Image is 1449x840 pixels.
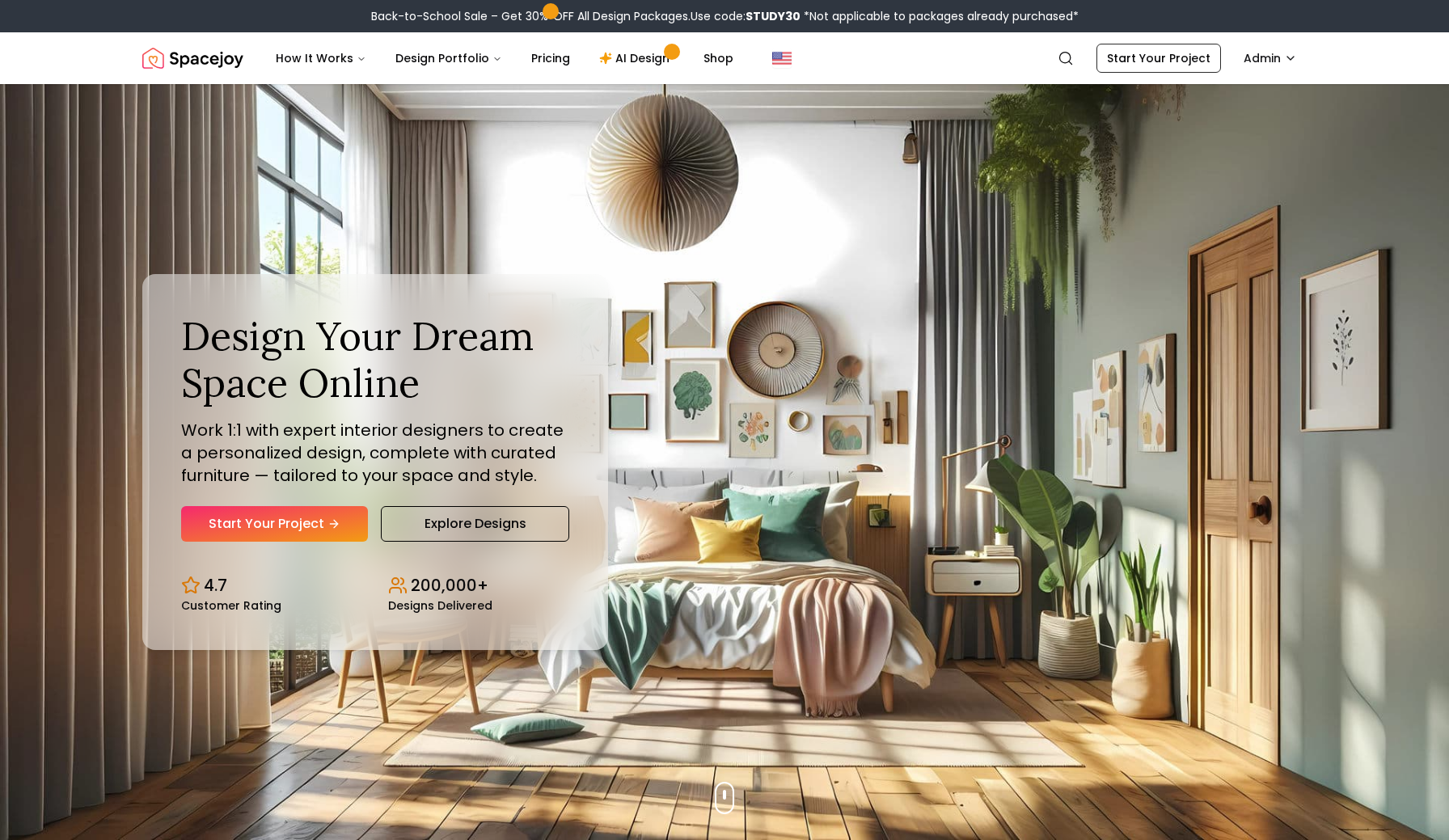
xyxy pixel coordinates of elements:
div: Design stats [181,561,569,611]
nav: Global [142,32,1307,84]
p: 4.7 [204,574,227,597]
button: How It Works [263,42,379,74]
span: *Not applicable to packages already purchased* [801,8,1079,24]
a: Shop [691,42,746,74]
a: AI Design [586,42,687,74]
img: United States [772,49,792,68]
a: Start Your Project [1096,44,1221,73]
nav: Main [263,42,746,74]
a: Start Your Project [181,506,368,542]
small: Customer Rating [181,600,281,611]
span: Use code: [691,8,801,24]
a: Pricing [518,42,583,74]
button: Design Portfolio [382,42,515,74]
button: Admin [1234,44,1307,73]
a: Explore Designs [381,506,569,542]
b: STUDY30 [746,8,801,24]
a: Spacejoy [142,42,243,74]
p: 200,000+ [411,574,488,597]
p: Work 1:1 with expert interior designers to create a personalized design, complete with curated fu... [181,419,569,487]
div: Back-to-School Sale – Get 30% OFF All Design Packages. [371,8,1079,24]
small: Designs Delivered [388,600,492,611]
h1: Design Your Dream Space Online [181,313,569,406]
img: Spacejoy Logo [142,42,243,74]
